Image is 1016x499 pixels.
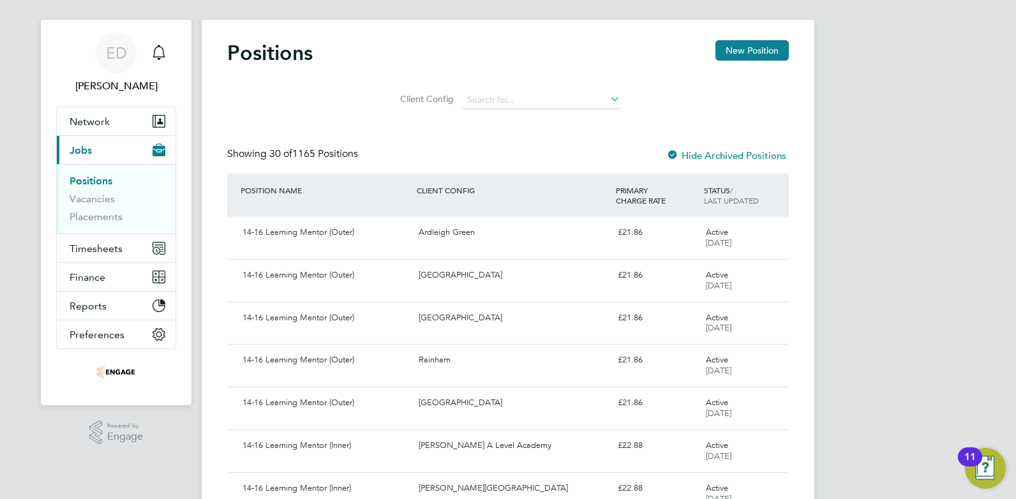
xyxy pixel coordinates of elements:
[964,457,976,473] div: 11
[414,350,612,371] div: Rainham
[613,478,701,499] div: £22.88
[70,115,110,128] span: Network
[237,179,414,202] div: POSITION NAME
[706,269,728,280] span: Active
[56,33,176,94] a: ED[PERSON_NAME]
[706,451,731,461] span: [DATE]
[237,350,414,371] div: 14-16 Learning Mentor (Outer)
[89,421,144,445] a: Powered byEngage
[613,350,701,371] div: £21.86
[414,435,612,456] div: [PERSON_NAME] A Level Academy
[706,365,731,376] span: [DATE]
[57,164,176,234] div: Jobs
[613,308,701,329] div: £21.86
[730,185,733,195] span: /
[706,408,731,419] span: [DATE]
[701,179,789,212] div: STATUS
[706,227,728,237] span: Active
[227,147,361,161] div: Showing
[57,320,176,348] button: Preferences
[57,292,176,320] button: Reports
[706,312,728,323] span: Active
[237,222,414,243] div: 14-16 Learning Mentor (Outer)
[704,195,759,205] span: LAST UPDATED
[706,237,731,248] span: [DATE]
[57,263,176,291] button: Finance
[57,234,176,262] button: Timesheets
[70,271,105,283] span: Finance
[70,144,92,156] span: Jobs
[70,300,107,312] span: Reports
[965,448,1006,489] button: Open Resource Center, 11 new notifications
[666,149,786,161] label: Hide Archived Positions
[414,392,612,413] div: [GEOGRAPHIC_DATA]
[706,397,728,408] span: Active
[237,392,414,413] div: 14-16 Learning Mentor (Outer)
[706,440,728,451] span: Active
[70,329,124,341] span: Preferences
[414,179,612,202] div: CLIENT CONFIG
[706,354,728,365] span: Active
[706,482,728,493] span: Active
[57,107,176,135] button: Network
[613,265,701,286] div: £21.86
[56,78,176,94] span: Ellie Dean
[706,322,731,333] span: [DATE]
[414,478,612,499] div: [PERSON_NAME][GEOGRAPHIC_DATA]
[414,222,612,243] div: Ardleigh Green
[613,435,701,456] div: £22.88
[269,147,292,160] span: 30 of
[414,265,612,286] div: [GEOGRAPHIC_DATA]
[107,431,143,442] span: Engage
[414,308,612,329] div: [GEOGRAPHIC_DATA]
[56,362,176,382] a: Go to home page
[70,175,112,187] a: Positions
[715,40,789,61] button: New Position
[237,308,414,329] div: 14-16 Learning Mentor (Outer)
[613,222,701,243] div: £21.86
[396,93,454,105] label: Client Config
[70,242,123,255] span: Timesheets
[463,91,620,109] input: Search for...
[237,435,414,456] div: 14-16 Learning Mentor (Inner)
[70,193,115,205] a: Vacancies
[706,280,731,291] span: [DATE]
[70,211,123,223] a: Placements
[57,136,176,164] button: Jobs
[237,478,414,499] div: 14-16 Learning Mentor (Inner)
[613,392,701,413] div: £21.86
[613,179,701,212] div: PRIMARY CHARGE RATE
[106,45,127,61] span: ED
[237,265,414,286] div: 14-16 Learning Mentor (Outer)
[107,421,143,431] span: Powered by
[227,40,313,66] h2: Positions
[269,147,358,160] span: 1165 Positions
[41,20,191,405] nav: Main navigation
[97,362,135,382] img: omniapeople-logo-retina.png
